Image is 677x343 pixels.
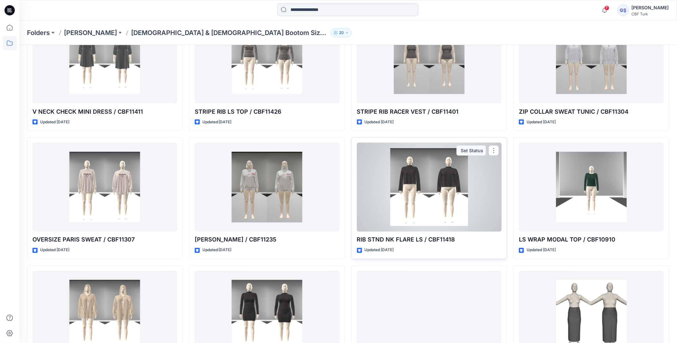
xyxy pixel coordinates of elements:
[27,28,50,37] a: Folders
[40,247,69,254] p: Updated [DATE]
[32,143,177,232] a: OVERSIZE PARIS SWEAT / CBF11307
[357,235,502,244] p: RIB STND NK FLARE LS / CBF11418
[339,29,344,36] p: 20
[632,4,669,12] div: [PERSON_NAME]
[519,143,664,232] a: LS WRAP MODAL TOP / CBF10910
[32,14,177,103] a: V NECK CHECK MINI DRESS / CBF11411
[527,247,556,254] p: Updated [DATE]
[32,235,177,244] p: OVERSIZE PARIS SWEAT / CBF11307
[604,5,610,11] span: 7
[195,107,340,116] p: STRIPE RIB LS TOP / CBF11426
[519,235,664,244] p: LS WRAP MODAL TOP / CBF10910
[195,14,340,103] a: STRIPE RIB LS TOP / CBF11426
[357,14,502,103] a: STRIPE RIB RACER VEST / CBF11401
[632,12,669,16] div: CBF Turk
[64,28,117,37] a: [PERSON_NAME]
[618,4,629,16] div: GŞ
[195,235,340,244] p: [PERSON_NAME] / CBF11235
[365,247,394,254] p: Updated [DATE]
[131,28,328,37] p: [DEMOGRAPHIC_DATA] & [DEMOGRAPHIC_DATA] Bootom Size Set
[331,28,352,37] button: 20
[40,119,69,126] p: Updated [DATE]
[519,107,664,116] p: ZIP COLLAR SWEAT TUNIC / CBF11304
[519,14,664,103] a: ZIP COLLAR SWEAT TUNIC / CBF11304
[202,247,232,254] p: Updated [DATE]
[357,107,502,116] p: STRIPE RIB RACER VEST / CBF11401
[357,143,502,232] a: RIB STND NK FLARE LS / CBF11418
[32,107,177,116] p: V NECK CHECK MINI DRESS / CBF11411
[195,143,340,232] a: WINNIE HOODY / CBF11235
[202,119,232,126] p: Updated [DATE]
[527,119,556,126] p: Updated [DATE]
[365,119,394,126] p: Updated [DATE]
